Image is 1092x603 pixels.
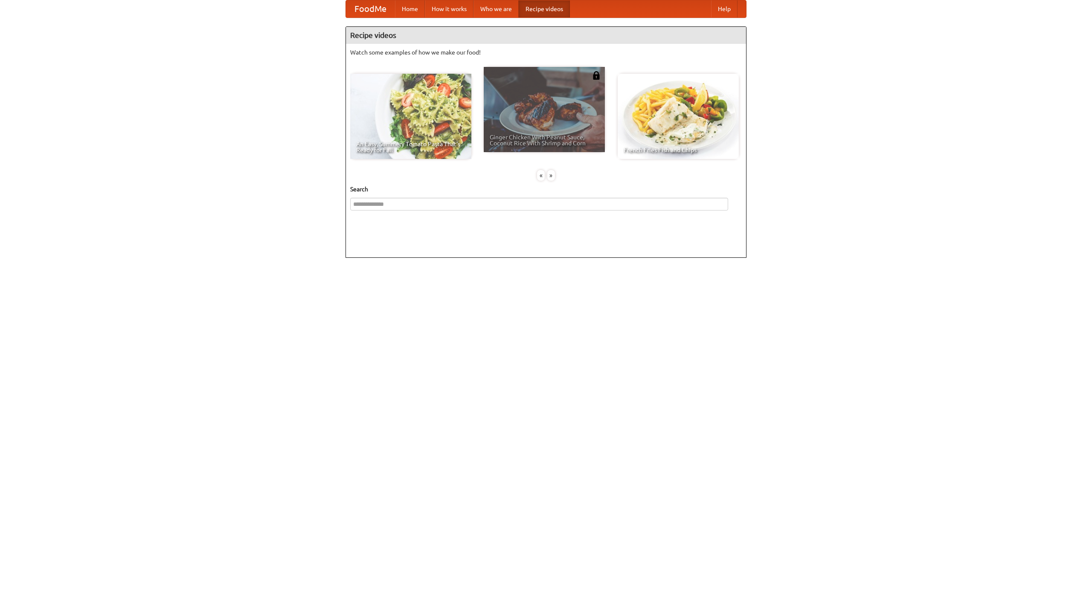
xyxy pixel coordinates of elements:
[350,48,742,57] p: Watch some examples of how we make our food!
[618,74,739,159] a: French Fries Fish and Chips
[346,0,395,17] a: FoodMe
[350,185,742,193] h5: Search
[425,0,473,17] a: How it works
[356,141,465,153] span: An Easy, Summery Tomato Pasta That's Ready for Fall
[519,0,570,17] a: Recipe videos
[473,0,519,17] a: Who we are
[711,0,738,17] a: Help
[350,74,471,159] a: An Easy, Summery Tomato Pasta That's Ready for Fall
[537,170,545,181] div: «
[624,147,733,153] span: French Fries Fish and Chips
[346,27,746,44] h4: Recipe videos
[547,170,555,181] div: »
[592,71,601,80] img: 483408.png
[395,0,425,17] a: Home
